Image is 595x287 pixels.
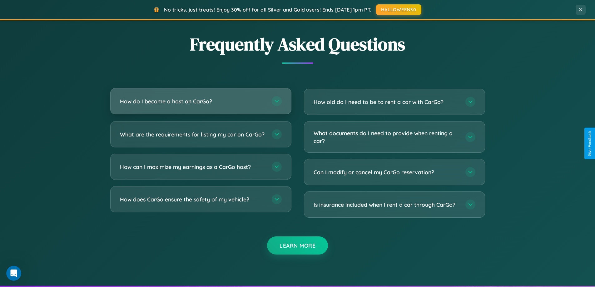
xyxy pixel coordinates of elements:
div: Give Feedback [588,131,592,156]
h3: What documents do I need to provide when renting a car? [314,129,459,145]
h3: Is insurance included when I rent a car through CarGo? [314,201,459,209]
button: Learn More [267,236,328,255]
button: HALLOWEEN30 [376,4,421,15]
h3: How can I maximize my earnings as a CarGo host? [120,163,265,171]
span: No tricks, just treats! Enjoy 30% off for all Silver and Gold users! Ends [DATE] 1pm PT. [164,7,371,13]
h3: What are the requirements for listing my car on CarGo? [120,131,265,138]
iframe: Intercom live chat [6,266,21,281]
h3: How old do I need to be to rent a car with CarGo? [314,98,459,106]
h3: How do I become a host on CarGo? [120,97,265,105]
h3: Can I modify or cancel my CarGo reservation? [314,168,459,176]
h3: How does CarGo ensure the safety of my vehicle? [120,195,265,203]
h2: Frequently Asked Questions [110,32,485,56]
